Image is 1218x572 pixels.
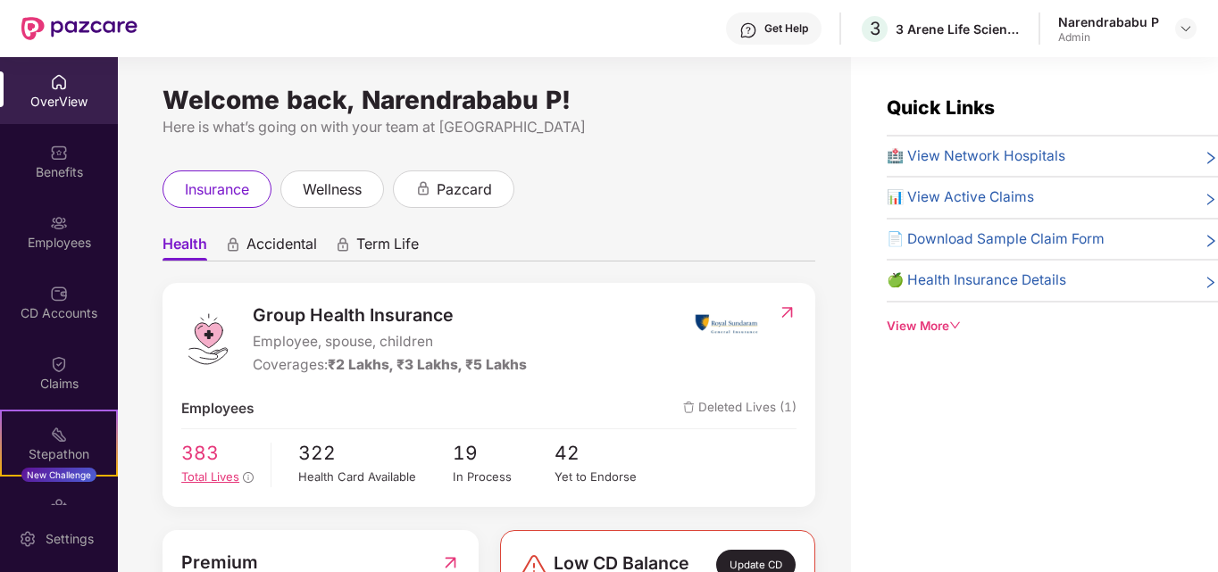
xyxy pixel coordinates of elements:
[163,93,815,107] div: Welcome back, Narendrababu P!
[1204,190,1218,208] span: right
[1204,232,1218,250] span: right
[40,530,99,548] div: Settings
[181,438,258,468] span: 383
[19,530,37,548] img: svg+xml;base64,PHN2ZyBpZD0iU2V0dGluZy0yMHgyMCIgeG1sbnM9Imh0dHA6Ly93d3cudzMub3JnLzIwMDAvc3ZnIiB3aW...
[1204,273,1218,291] span: right
[335,236,351,253] div: animation
[896,21,1021,37] div: 3 Arene Life Sciences Limited
[555,438,657,468] span: 42
[163,235,207,261] span: Health
[21,17,138,40] img: New Pazcare Logo
[683,402,695,413] img: deleteIcon
[181,469,239,484] span: Total Lives
[253,331,527,352] span: Employee, spouse, children
[50,496,68,514] img: svg+xml;base64,PHN2ZyBpZD0iRW5kb3JzZW1lbnRzIiB4bWxucz0iaHR0cDovL3d3dy53My5vcmcvMjAwMC9zdmciIHdpZH...
[453,468,555,486] div: In Process
[246,235,317,261] span: Accidental
[181,398,254,419] span: Employees
[243,472,254,483] span: info-circle
[181,312,235,366] img: logo
[2,445,116,463] div: Stepathon
[50,73,68,91] img: svg+xml;base64,PHN2ZyBpZD0iSG9tZSIgeG1sbnM9Imh0dHA6Ly93d3cudzMub3JnLzIwMDAvc3ZnIiB3aWR0aD0iMjAiIG...
[887,228,1105,250] span: 📄 Download Sample Claim Form
[50,214,68,232] img: svg+xml;base64,PHN2ZyBpZD0iRW1wbG95ZWVzIiB4bWxucz0iaHR0cDovL3d3dy53My5vcmcvMjAwMC9zdmciIHdpZHRoPS...
[50,144,68,162] img: svg+xml;base64,PHN2ZyBpZD0iQmVuZWZpdHMiIHhtbG5zPSJodHRwOi8vd3d3LnczLm9yZy8yMDAwL3N2ZyIgd2lkdGg9Ij...
[887,269,1066,291] span: 🍏 Health Insurance Details
[50,355,68,373] img: svg+xml;base64,PHN2ZyBpZD0iQ2xhaW0iIHhtbG5zPSJodHRwOi8vd3d3LnczLm9yZy8yMDAwL3N2ZyIgd2lkdGg9IjIwIi...
[50,285,68,303] img: svg+xml;base64,PHN2ZyBpZD0iQ0RfQWNjb3VudHMiIGRhdGEtbmFtZT0iQ0QgQWNjb3VudHMiIHhtbG5zPSJodHRwOi8vd3...
[356,235,419,261] span: Term Life
[50,426,68,444] img: svg+xml;base64,PHN2ZyB4bWxucz0iaHR0cDovL3d3dy53My5vcmcvMjAwMC9zdmciIHdpZHRoPSIyMSIgaGVpZ2h0PSIyMC...
[887,96,995,119] span: Quick Links
[555,468,657,486] div: Yet to Endorse
[870,18,880,39] span: 3
[185,178,249,201] span: insurance
[887,145,1065,167] span: 🏥 View Network Hospitals
[225,236,241,253] div: animation
[298,438,452,468] span: 322
[1058,30,1159,45] div: Admin
[298,468,452,486] div: Health Card Available
[453,438,555,468] span: 19
[163,116,815,138] div: Here is what’s going on with your team at [GEOGRAPHIC_DATA]
[683,398,797,419] span: Deleted Lives (1)
[253,302,527,329] span: Group Health Insurance
[764,21,808,36] div: Get Help
[1058,13,1159,30] div: Narendrababu P
[887,187,1034,208] span: 📊 View Active Claims
[328,356,527,373] span: ₹2 Lakhs, ₹3 Lakhs, ₹5 Lakhs
[949,319,962,332] span: down
[21,468,96,482] div: New Challenge
[887,317,1218,336] div: View More
[437,178,492,201] span: pazcard
[415,180,431,196] div: animation
[1204,149,1218,167] span: right
[739,21,757,39] img: svg+xml;base64,PHN2ZyBpZD0iSGVscC0zMngzMiIgeG1sbnM9Imh0dHA6Ly93d3cudzMub3JnLzIwMDAvc3ZnIiB3aWR0aD...
[693,302,760,346] img: insurerIcon
[778,303,797,321] img: RedirectIcon
[253,354,527,376] div: Coverages:
[1179,21,1193,36] img: svg+xml;base64,PHN2ZyBpZD0iRHJvcGRvd24tMzJ4MzIiIHhtbG5zPSJodHRwOi8vd3d3LnczLm9yZy8yMDAwL3N2ZyIgd2...
[303,178,362,201] span: wellness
